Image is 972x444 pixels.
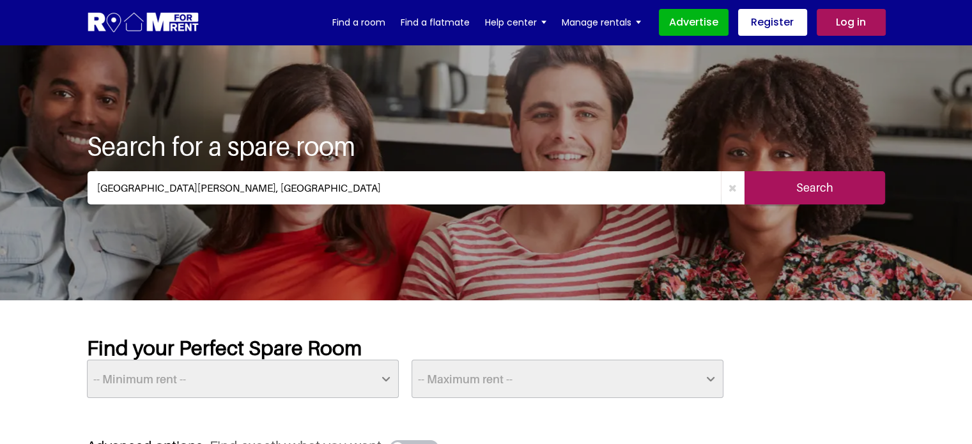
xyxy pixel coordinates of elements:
[817,9,886,36] a: Log in
[332,13,385,32] a: Find a room
[744,171,885,204] input: Search
[87,335,362,360] strong: Find your Perfect Spare Room
[401,13,470,32] a: Find a flatmate
[485,13,546,32] a: Help center
[88,171,721,204] input: Where do you want to live. Search by town or postcode
[562,13,641,32] a: Manage rentals
[87,130,886,161] h1: Search for a spare room
[87,11,200,34] img: Logo for Room for Rent, featuring a welcoming design with a house icon and modern typography
[738,9,807,36] a: Register
[659,9,729,36] a: Advertise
